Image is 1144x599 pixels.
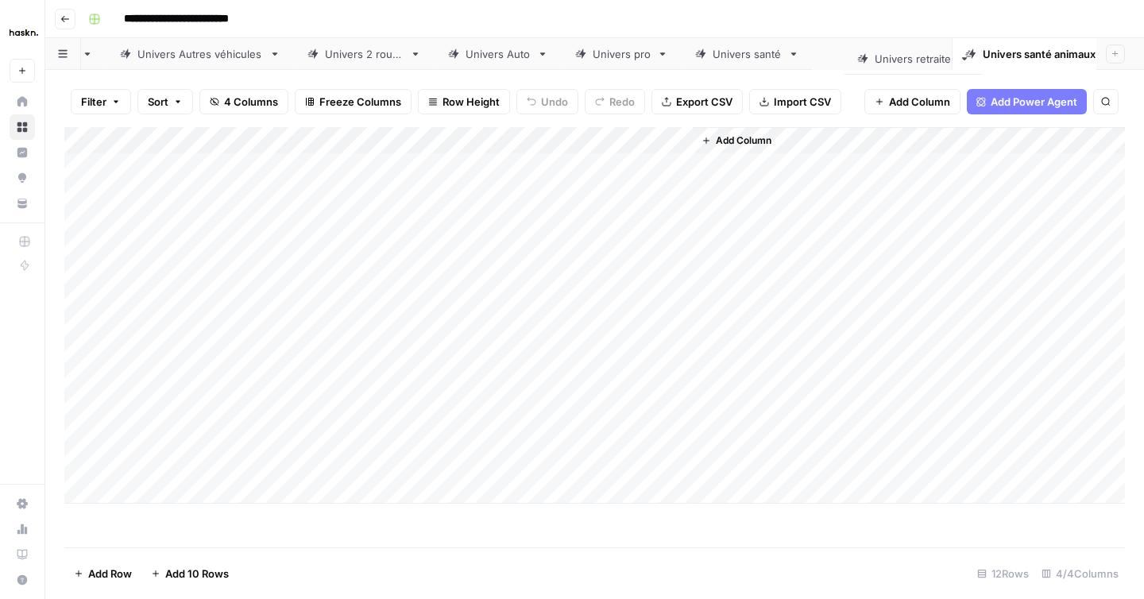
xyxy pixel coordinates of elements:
button: Add Column [695,130,778,151]
span: Redo [609,94,635,110]
span: Freeze Columns [319,94,401,110]
span: Import CSV [774,94,831,110]
span: Add Row [88,566,132,582]
a: Settings [10,491,35,516]
button: Add Power Agent [967,89,1087,114]
button: Freeze Columns [295,89,412,114]
span: Add Column [889,94,950,110]
img: Haskn Logo [10,18,38,47]
button: Add Row [64,561,141,586]
a: Learning Hub [10,542,35,567]
span: Row Height [443,94,500,110]
a: Insights [10,140,35,165]
a: Usage [10,516,35,542]
button: Help + Support [10,567,35,593]
span: Filter [81,94,106,110]
span: Export CSV [676,94,732,110]
span: Add Column [716,133,771,148]
div: 12 Rows [971,561,1035,586]
button: Redo [585,89,645,114]
a: Browse [10,114,35,140]
button: Row Height [418,89,510,114]
button: Sort [137,89,193,114]
button: 4 Columns [199,89,288,114]
a: Your Data [10,191,35,216]
button: Import CSV [749,89,841,114]
a: Opportunities [10,165,35,191]
button: Export CSV [651,89,743,114]
span: Add Power Agent [991,94,1077,110]
div: 4/4 Columns [1035,561,1125,586]
button: Undo [516,89,578,114]
button: Filter [71,89,131,114]
button: Workspace: Haskn [10,13,35,52]
button: Add 10 Rows [141,561,238,586]
span: Add 10 Rows [165,566,229,582]
span: Undo [541,94,568,110]
span: 4 Columns [224,94,278,110]
a: Home [10,89,35,114]
span: Sort [148,94,168,110]
button: Add Column [864,89,960,114]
